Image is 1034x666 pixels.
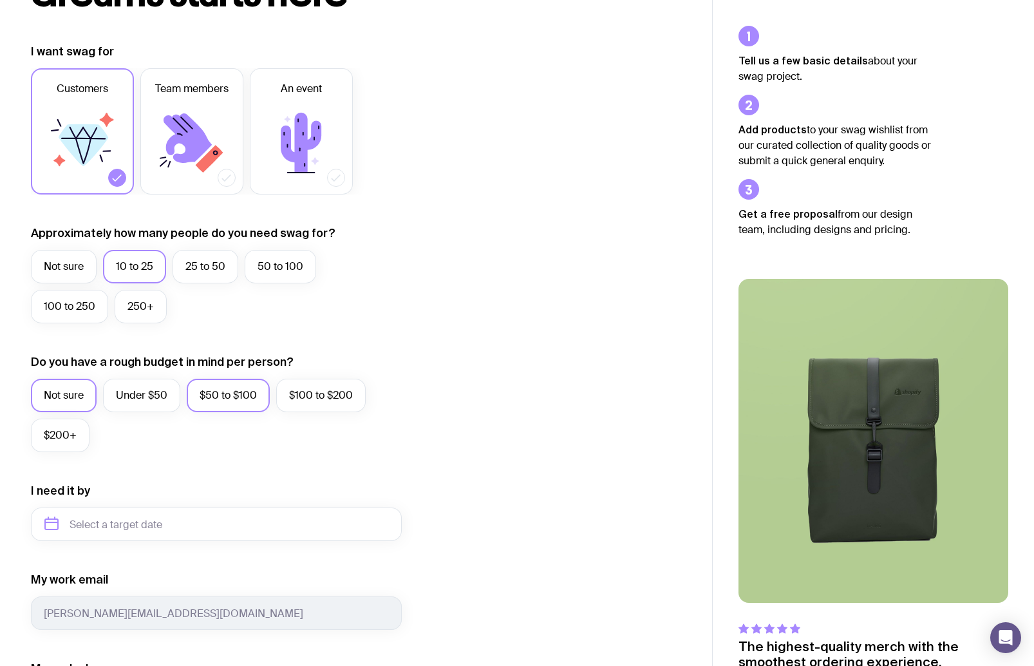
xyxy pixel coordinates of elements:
input: you@email.com [31,596,402,630]
label: $100 to $200 [276,379,366,412]
label: 50 to 100 [245,250,316,283]
p: to your swag wishlist from our curated collection of quality goods or submit a quick general enqu... [738,122,932,169]
span: An event [281,81,322,97]
label: I want swag for [31,44,114,59]
label: Not sure [31,250,97,283]
label: 100 to 250 [31,290,108,323]
span: Customers [57,81,108,97]
label: I need it by [31,483,90,499]
span: Team members [155,81,229,97]
label: 10 to 25 [103,250,166,283]
strong: Add products [738,124,807,135]
label: $200+ [31,419,89,452]
label: Under $50 [103,379,180,412]
label: Not sure [31,379,97,412]
input: Select a target date [31,508,402,541]
p: about your swag project. [738,53,932,84]
label: Approximately how many people do you need swag for? [31,225,335,241]
strong: Get a free proposal [738,208,838,220]
label: $50 to $100 [187,379,270,412]
label: Do you have a rough budget in mind per person? [31,354,294,370]
label: My work email [31,572,108,587]
p: from our design team, including designs and pricing. [738,206,932,238]
label: 250+ [115,290,167,323]
strong: Tell us a few basic details [738,55,868,66]
label: 25 to 50 [173,250,238,283]
div: Open Intercom Messenger [990,622,1021,653]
